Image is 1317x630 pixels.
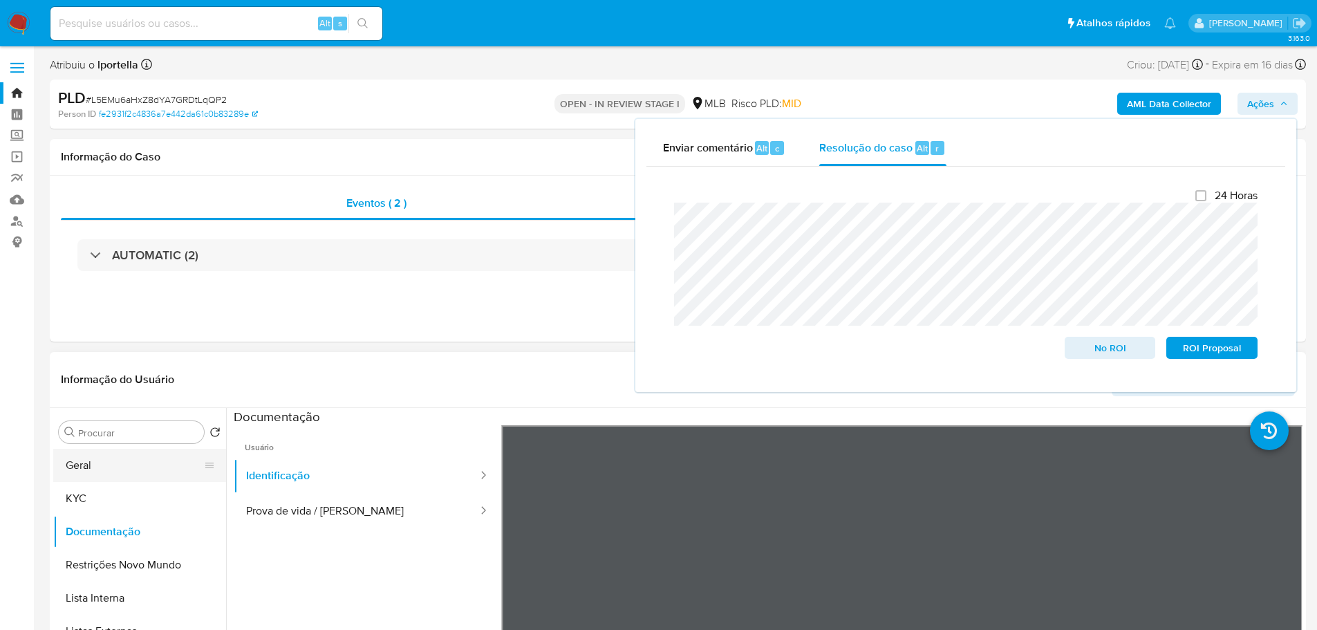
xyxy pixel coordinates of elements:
[58,86,86,109] b: PLD
[1212,57,1293,73] span: Expira em 16 dias
[346,195,407,211] span: Eventos ( 2 )
[112,248,198,263] h3: AUTOMATIC (2)
[53,515,226,548] button: Documentação
[731,96,801,111] span: Risco PLD:
[819,140,913,156] span: Resolução do caso
[78,427,198,439] input: Procurar
[53,449,215,482] button: Geral
[1076,16,1150,30] span: Atalhos rápidos
[775,142,779,155] span: c
[917,142,928,155] span: Alt
[99,108,258,120] a: fe2931f2c4836a7e442da61c0b83289e
[338,17,342,30] span: s
[53,482,226,515] button: KYC
[61,150,1295,164] h1: Informação do Caso
[691,96,726,111] div: MLB
[1195,190,1206,201] input: 24 Horas
[53,582,226,615] button: Lista Interna
[50,15,382,33] input: Pesquise usuários ou casos...
[935,142,939,155] span: r
[64,427,75,438] button: Procurar
[50,57,138,73] span: Atribuiu o
[95,57,138,73] b: lportella
[319,17,330,30] span: Alt
[1166,337,1258,359] button: ROI Proposal
[1164,17,1176,29] a: Notificações
[1065,337,1156,359] button: No ROI
[1127,93,1211,115] b: AML Data Collector
[1074,338,1146,358] span: No ROI
[1247,93,1274,115] span: Ações
[58,108,96,120] b: Person ID
[1292,16,1307,30] a: Sair
[554,94,685,113] p: OPEN - IN REVIEW STAGE I
[53,548,226,582] button: Restrições Novo Mundo
[1127,55,1203,74] div: Criou: [DATE]
[77,239,1278,271] div: AUTOMATIC (2)
[1206,55,1209,74] span: -
[348,14,377,33] button: search-icon
[1117,93,1221,115] button: AML Data Collector
[756,142,767,155] span: Alt
[86,93,227,106] span: # L5EMu6aHxZ8dYA7GRDtLqQP2
[61,373,174,387] h1: Informação do Usuário
[1237,93,1298,115] button: Ações
[663,140,753,156] span: Enviar comentário
[1176,338,1248,358] span: ROI Proposal
[1215,189,1258,203] span: 24 Horas
[782,95,801,111] span: MID
[209,427,221,442] button: Retornar ao pedido padrão
[1209,17,1287,30] p: lucas.portella@mercadolivre.com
